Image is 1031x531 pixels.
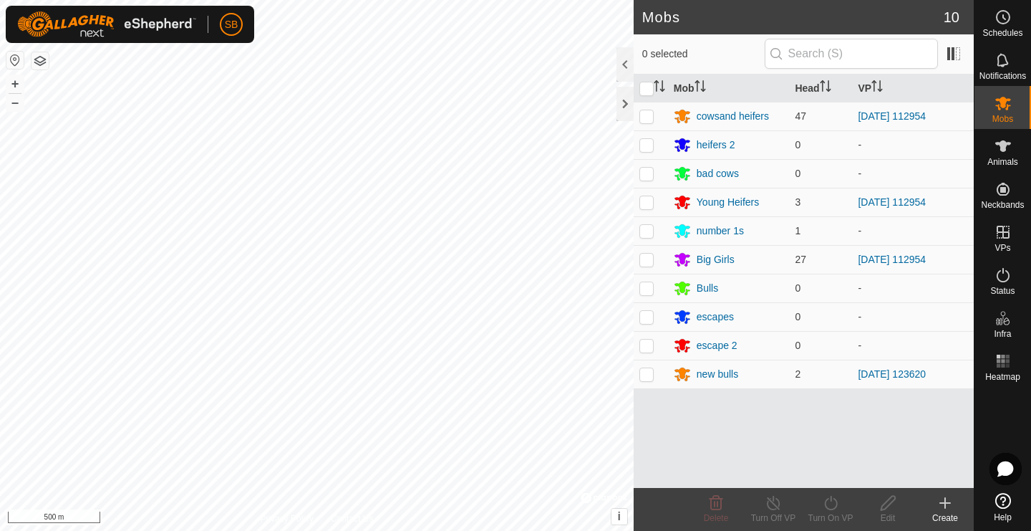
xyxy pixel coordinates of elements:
div: number 1s [697,224,744,239]
div: Edit [859,512,916,525]
h2: Mobs [642,9,944,26]
a: Help [974,487,1031,527]
div: Turn On VP [802,512,859,525]
p-sorticon: Activate to sort [694,82,706,94]
button: – [6,94,24,111]
span: Animals [987,158,1018,166]
div: Turn Off VP [745,512,802,525]
td: - [852,302,974,331]
a: [DATE] 112954 [858,254,926,265]
div: cowsand heifers [697,109,769,124]
span: 2 [795,368,800,380]
span: 0 [795,168,800,179]
span: 0 selected [642,47,765,62]
button: Reset Map [6,52,24,69]
span: Help [994,513,1012,522]
div: bad cows [697,166,739,181]
div: Young Heifers [697,195,759,210]
div: Create [916,512,974,525]
th: VP [852,75,974,102]
th: Head [789,75,852,102]
td: - [852,159,974,188]
a: [DATE] 112954 [858,110,926,122]
span: Delete [704,513,729,523]
span: 0 [795,139,800,150]
span: Schedules [982,29,1022,37]
div: escapes [697,310,734,325]
p-sorticon: Activate to sort [654,82,665,94]
img: Gallagher Logo [17,11,196,37]
span: 0 [795,340,800,351]
span: 3 [795,196,800,208]
a: [DATE] 112954 [858,196,926,208]
div: Bulls [697,281,718,296]
div: Big Girls [697,252,735,267]
td: - [852,331,974,360]
span: 1 [795,225,800,236]
p-sorticon: Activate to sort [820,82,831,94]
p-sorticon: Activate to sort [871,82,883,94]
a: [DATE] 123620 [858,368,926,380]
div: heifers 2 [697,138,735,153]
th: Mob [668,75,790,102]
td: - [852,216,974,245]
span: 0 [795,282,800,294]
div: new bulls [697,367,738,382]
span: Infra [994,330,1011,338]
td: - [852,130,974,159]
span: Mobs [992,115,1013,123]
a: Privacy Policy [260,512,314,525]
span: 10 [944,6,959,28]
span: Heatmap [985,373,1020,381]
a: Contact Us [331,512,373,525]
span: Neckbands [981,201,1024,209]
div: escape 2 [697,338,737,353]
span: 0 [795,311,800,322]
span: Status [990,287,1015,295]
span: 47 [795,110,806,122]
td: - [852,274,974,302]
span: Notifications [979,72,1026,80]
button: + [6,75,24,92]
span: SB [225,17,238,32]
button: i [611,509,627,525]
span: i [618,510,621,522]
span: VPs [994,244,1010,252]
input: Search (S) [765,39,938,69]
span: 27 [795,254,806,265]
button: Map Layers [32,52,49,70]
